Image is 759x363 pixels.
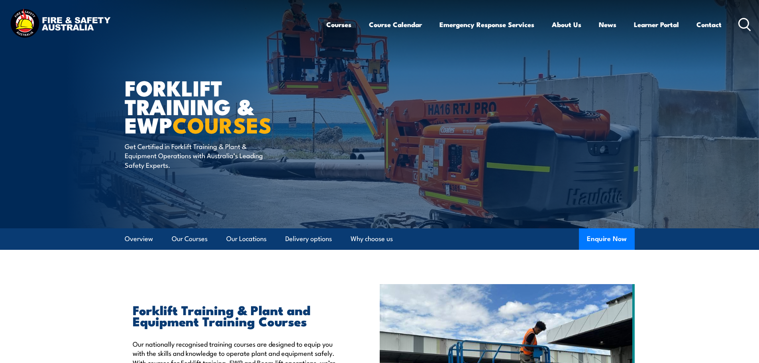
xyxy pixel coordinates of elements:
a: Learner Portal [634,14,679,35]
a: Courses [326,14,351,35]
a: About Us [552,14,581,35]
strong: COURSES [173,108,272,141]
h1: Forklift Training & EWP [125,78,322,134]
p: Get Certified in Forklift Training & Plant & Equipment Operations with Australia’s Leading Safety... [125,141,270,169]
a: Overview [125,228,153,249]
h2: Forklift Training & Plant and Equipment Training Courses [133,304,343,326]
a: Our Courses [172,228,208,249]
button: Enquire Now [579,228,635,250]
a: News [599,14,616,35]
a: Contact [696,14,722,35]
a: Delivery options [285,228,332,249]
a: Our Locations [226,228,267,249]
a: Why choose us [351,228,393,249]
a: Course Calendar [369,14,422,35]
a: Emergency Response Services [439,14,534,35]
